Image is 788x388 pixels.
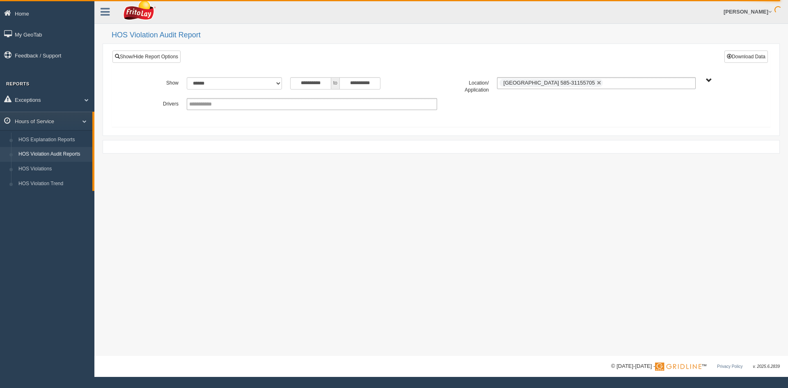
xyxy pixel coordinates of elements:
div: © [DATE]-[DATE] - ™ [611,362,780,371]
a: HOS Violation Audit Reports [15,147,92,162]
label: Drivers [131,98,183,108]
a: Show/Hide Report Options [112,51,181,63]
img: Gridline [655,363,701,371]
span: v. 2025.6.2839 [753,364,780,369]
a: HOS Explanation Reports [15,133,92,147]
label: Location/ Application [441,77,493,94]
a: HOS Violation Trend [15,177,92,191]
span: to [331,77,339,90]
h2: HOS Violation Audit Report [112,31,780,39]
span: [GEOGRAPHIC_DATA] 585-31155705 [504,80,595,86]
a: HOS Violations [15,162,92,177]
button: Download Data [724,51,768,63]
label: Show [131,77,183,87]
a: Privacy Policy [717,364,742,369]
